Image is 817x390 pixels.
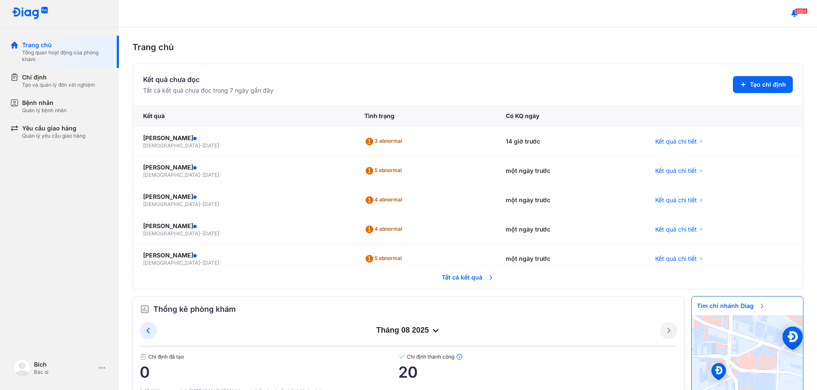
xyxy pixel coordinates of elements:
button: Tạo chỉ định [733,76,793,93]
span: Kết quả chi tiết [655,167,697,175]
div: 3 abnormal [364,135,406,148]
span: Chỉ định thành công [398,353,677,360]
span: [DATE] [203,230,219,237]
div: 4 abnormal [364,193,406,207]
div: [PERSON_NAME] [143,251,344,260]
span: [DEMOGRAPHIC_DATA] [143,142,200,149]
div: Quản lý bệnh nhân [22,107,67,114]
div: 5 abnormal [364,164,405,178]
div: Bích [34,360,95,369]
span: [DATE] [203,142,219,149]
div: Trang chủ [132,41,803,54]
span: - [200,142,203,149]
span: [DATE] [203,201,219,207]
img: logo [14,359,31,376]
div: Yêu cầu giao hàng [22,124,85,133]
div: [PERSON_NAME] [143,192,344,201]
img: logo [12,7,48,20]
span: Kết quả chi tiết [655,254,697,263]
div: một ngày trước [496,186,645,215]
span: 2054 [795,8,808,14]
div: Tình trạng [354,105,496,127]
img: info.7e716105.svg [456,353,463,360]
div: [PERSON_NAME] [143,222,344,230]
div: một ngày trước [496,215,645,244]
div: Tất cả kết quả chưa đọc trong 7 ngày gần đây [143,86,273,95]
div: 4 abnormal [364,223,406,236]
div: 14 giờ trước [496,127,645,156]
span: Kết quả chi tiết [655,137,697,146]
span: [DEMOGRAPHIC_DATA] [143,201,200,207]
span: Thống kê phòng khám [153,303,236,315]
div: Chỉ định [22,73,95,82]
span: [DEMOGRAPHIC_DATA] [143,172,200,178]
div: [PERSON_NAME] [143,163,344,172]
img: document.50c4cfd0.svg [140,353,146,360]
div: Bệnh nhân [22,99,67,107]
img: order.5a6da16c.svg [140,304,150,314]
div: tháng 08 2025 [157,325,660,336]
div: một ngày trước [496,156,645,186]
div: [PERSON_NAME] [143,134,344,142]
div: Có KQ ngày [496,105,645,127]
div: Tổng quan hoạt động của phòng khám [22,49,109,63]
div: 5 abnormal [364,252,405,266]
span: - [200,230,203,237]
div: Quản lý yêu cầu giao hàng [22,133,85,139]
span: 0 [140,364,398,381]
span: [DATE] [203,172,219,178]
div: một ngày trước [496,244,645,274]
div: Bác sĩ [34,369,95,376]
span: [DATE] [203,260,219,266]
div: Kết quả chưa đọc [143,74,273,85]
span: [DEMOGRAPHIC_DATA] [143,260,200,266]
span: Tìm chi nhánh Diag [692,297,771,315]
span: Kết quả chi tiết [655,225,697,234]
span: - [200,260,203,266]
span: Kết quả chi tiết [655,196,697,204]
span: - [200,201,203,207]
span: - [200,172,203,178]
span: Tạo chỉ định [750,80,786,89]
div: Kết quả [133,105,354,127]
span: 20 [398,364,677,381]
span: Tất cả kết quả [437,268,499,287]
span: Chỉ định đã tạo [140,353,398,360]
span: [DEMOGRAPHIC_DATA] [143,230,200,237]
img: checked-green.01cc79e0.svg [398,353,405,360]
div: Trang chủ [22,41,109,49]
div: Tạo và quản lý đơn xét nghiệm [22,82,95,88]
